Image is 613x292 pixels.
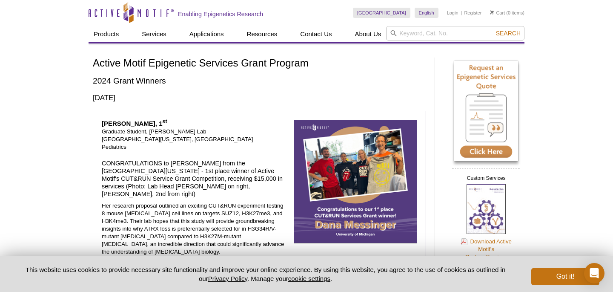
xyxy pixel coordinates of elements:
[93,75,426,87] h2: 2024 Grant Winners
[294,120,418,244] img: Dana Messinger
[93,93,426,103] h3: [DATE]
[102,128,206,135] span: Graduate Student, [PERSON_NAME] Lab
[102,120,167,127] strong: [PERSON_NAME], 1
[163,119,167,124] sup: st
[531,268,599,285] button: Got it!
[467,184,506,234] img: Custom Services
[208,275,247,282] a: Privacy Policy
[350,26,387,42] a: About Us
[242,26,283,42] a: Resources
[454,61,518,161] img: Request an Epigenetic Services Quote
[102,144,126,150] span: Pediatrics
[178,10,263,18] h2: Enabling Epigenetics Research
[490,10,505,16] a: Cart
[14,265,517,283] p: This website uses cookies to provide necessary site functionality and improve your online experie...
[490,8,524,18] li: (0 items)
[184,26,229,42] a: Applications
[464,10,481,16] a: Register
[353,8,410,18] a: [GEOGRAPHIC_DATA]
[288,275,330,282] button: cookie settings
[447,10,458,16] a: Login
[102,159,287,198] h4: CONGRATULATIONS to [PERSON_NAME] from the [GEOGRAPHIC_DATA][US_STATE] - 1st place winner of Activ...
[452,168,520,184] h2: Custom Services
[295,26,337,42] a: Contact Us
[102,202,287,263] p: Her research proposal outlined an exciting CUT&RUN experiment testing 8 mouse [MEDICAL_DATA] cell...
[386,26,524,40] input: Keyword, Cat. No.
[89,26,124,42] a: Products
[102,136,253,142] span: [GEOGRAPHIC_DATA][US_STATE], [GEOGRAPHIC_DATA]
[415,8,438,18] a: English
[496,30,521,37] span: Search
[461,8,462,18] li: |
[490,10,494,14] img: Your Cart
[93,58,426,70] h1: Active Motif Epigenetic Services Grant Program
[461,237,512,269] a: Download Active Motif'sCustom ServicesBrochure
[137,26,172,42] a: Services
[493,29,523,37] button: Search
[584,263,604,283] div: Open Intercom Messenger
